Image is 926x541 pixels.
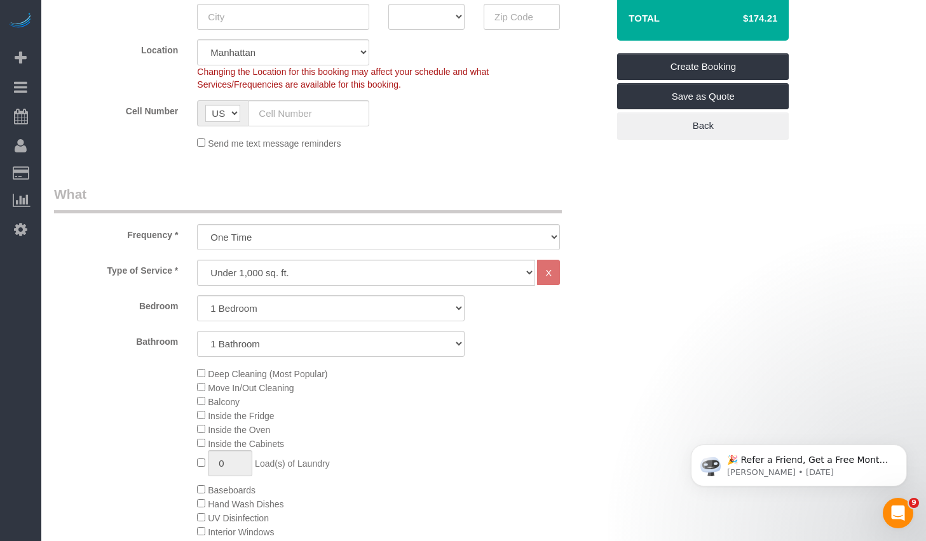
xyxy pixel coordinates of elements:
label: Frequency * [44,224,187,241]
img: Automaid Logo [8,13,33,30]
label: Bedroom [44,295,187,312]
span: Inside the Cabinets [208,439,284,449]
span: Balcony [208,397,240,407]
a: Create Booking [617,53,789,80]
iframe: Intercom notifications message [672,418,926,507]
iframe: Intercom live chat [883,498,913,528]
span: Inside the Fridge [208,411,274,421]
span: Changing the Location for this booking may affect your schedule and what Services/Frequencies are... [197,67,489,90]
label: Type of Service * [44,260,187,277]
label: Cell Number [44,100,187,117]
span: 9 [909,498,919,508]
label: Location [44,39,187,57]
a: Save as Quote [617,83,789,110]
h4: $174.21 [705,13,777,24]
span: Hand Wash Dishes [208,499,283,509]
strong: Total [629,13,660,23]
label: Bathroom [44,331,187,348]
input: Zip Code [484,4,560,30]
span: Send me text message reminders [208,138,341,149]
span: Load(s) of Laundry [255,458,330,469]
legend: What [54,185,562,213]
span: Move In/Out Cleaning [208,383,294,393]
span: Deep Cleaning (Most Popular) [208,369,327,379]
span: UV Disinfection [208,513,269,523]
span: Inside the Oven [208,425,270,435]
input: Cell Number [248,100,369,126]
input: City [197,4,369,30]
a: Back [617,112,789,139]
span: Interior Windows [208,527,274,537]
span: Baseboards [208,485,255,495]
